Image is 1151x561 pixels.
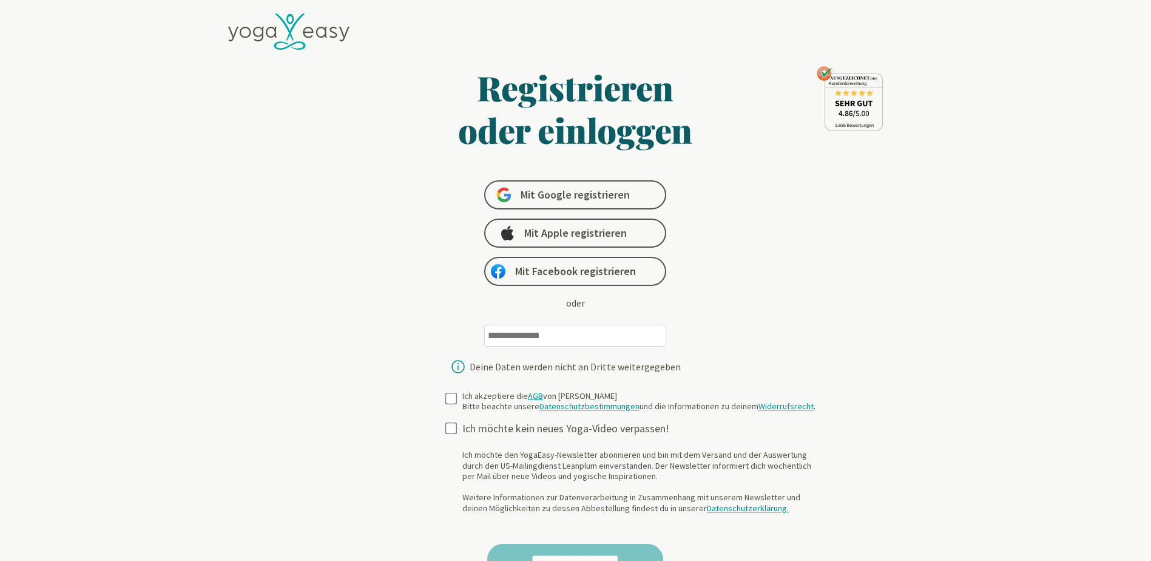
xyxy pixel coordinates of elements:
a: Mit Google registrieren [484,180,666,209]
div: Ich möchte kein neues Yoga-Video verpassen! [462,422,825,436]
a: Mit Facebook registrieren [484,257,666,286]
div: Ich möchte den YogaEasy-Newsletter abonnieren und bin mit dem Versand und der Auswertung durch de... [462,450,825,514]
a: AGB [528,390,543,401]
div: oder [566,296,585,310]
span: Mit Google registrieren [521,188,630,202]
a: Widerrufsrecht [758,401,814,412]
img: ausgezeichnet_seal.png [817,66,883,131]
div: Deine Daten werden nicht an Dritte weitergegeben [470,362,681,372]
h1: Registrieren oder einloggen [341,66,811,151]
a: Datenschutzerklärung. [707,503,789,514]
a: Mit Apple registrieren [484,219,666,248]
span: Mit Apple registrieren [524,226,627,240]
a: Datenschutzbestimmungen [539,401,640,412]
span: Mit Facebook registrieren [515,264,636,279]
div: Ich akzeptiere die von [PERSON_NAME] Bitte beachte unsere und die Informationen zu deinem . [462,391,815,412]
